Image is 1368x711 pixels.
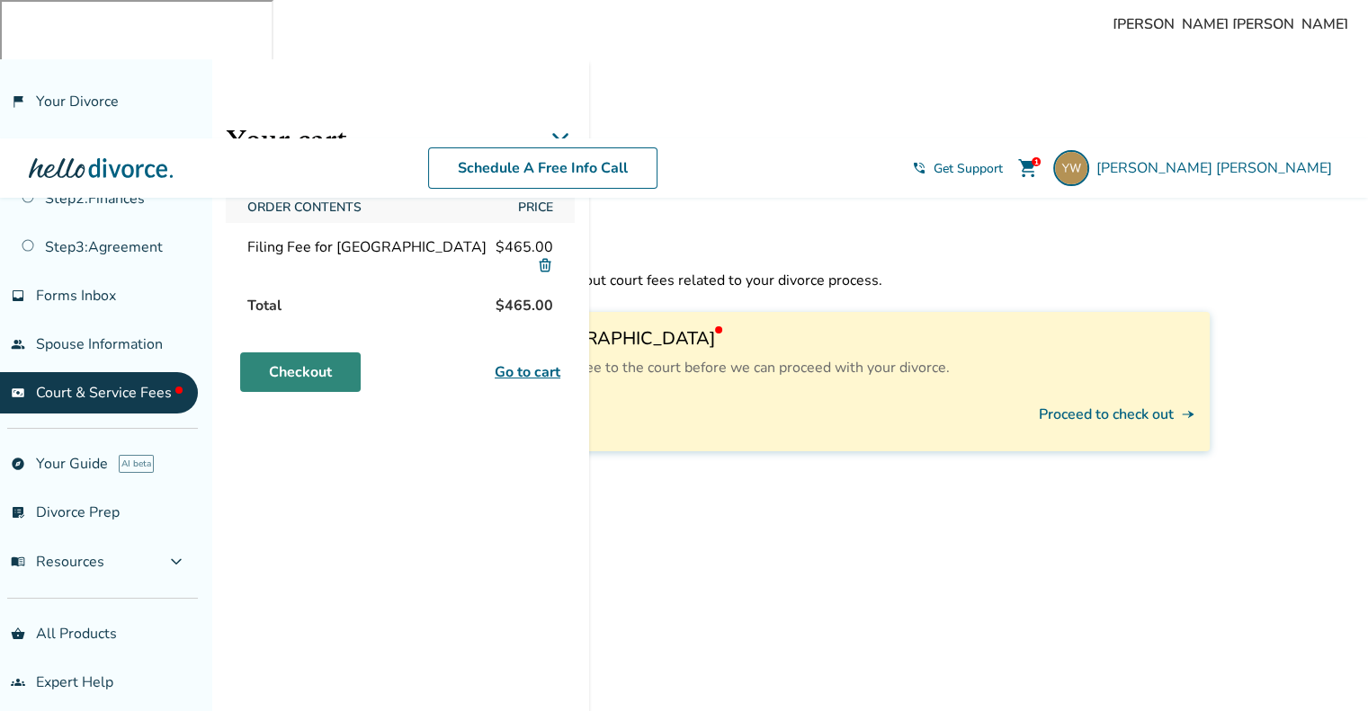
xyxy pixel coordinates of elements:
span: shopping_basket [11,627,25,641]
span: Order Contents [240,191,504,223]
button: Proceed to check outline_end_arrow_notch [1039,392,1195,437]
img: ywu2rei@yahoo.com [1053,150,1089,186]
span: Get Support [934,160,1003,177]
div: 1 [1032,157,1041,166]
h3: Filing Fee for [GEOGRAPHIC_DATA] [418,326,1195,351]
span: people [11,337,25,351]
span: menu_book [11,555,25,569]
span: shopping_cart [1017,157,1039,179]
p: Here you can find information about court fees related to your divorce process. [375,271,1210,290]
span: [PERSON_NAME] [PERSON_NAME] [1113,14,1354,34]
span: Price [511,191,560,223]
p: You will need to pay this fee to the court before we can proceed with your divorce. [418,358,1195,378]
span: phone_in_talk [912,161,926,175]
h1: Court Fees [375,227,1210,271]
span: flag_2 [11,94,25,109]
span: Resources [11,552,104,572]
h1: Your cart [226,119,575,163]
span: Court & Service Fees [36,383,183,403]
span: AI beta [119,455,154,473]
span: inbox [11,289,25,303]
span: $465.00 [488,288,560,324]
a: Go to cart [495,361,560,383]
span: expand_more [165,551,187,573]
span: Filing Fee for [GEOGRAPHIC_DATA] [247,237,487,257]
a: Schedule A Free Info Call [428,147,657,189]
span: Total [240,288,289,324]
span: groups [11,675,25,689]
a: Checkout [240,352,361,392]
span: Forms Inbox [36,286,116,306]
span: line_end_arrow_notch [1181,407,1195,422]
iframe: Chat Widget [1278,625,1368,711]
a: phone_in_talkGet Support [912,160,1003,177]
span: universal_currency_alt [11,386,25,400]
img: Delete [537,257,553,273]
span: explore [11,457,25,471]
span: list_alt_check [11,505,25,520]
span: [PERSON_NAME] [PERSON_NAME] [1096,158,1339,178]
span: $465.00 [496,237,553,257]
